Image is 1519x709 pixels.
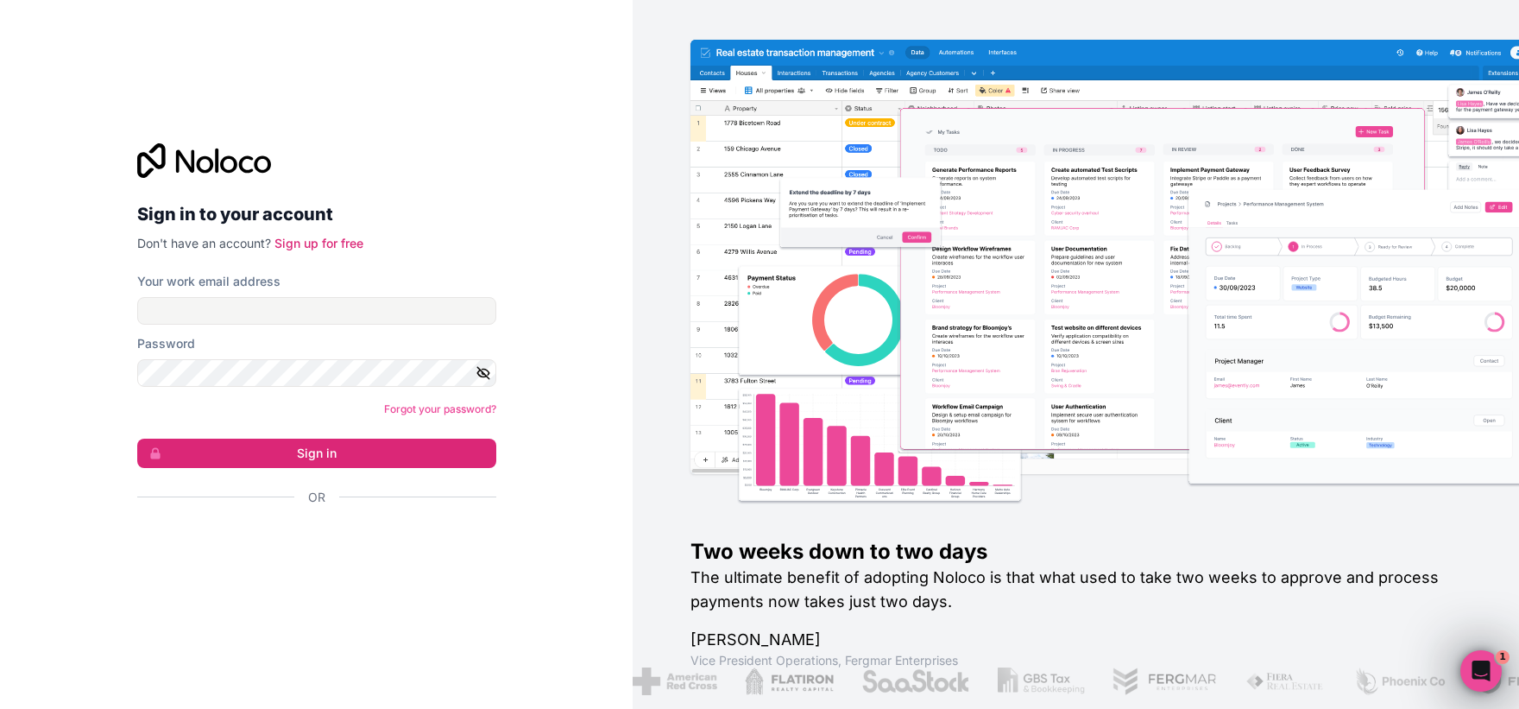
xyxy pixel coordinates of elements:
[129,525,491,563] iframe: Sign in with Google Button
[690,538,1464,566] h1: Two weeks down to two days
[690,628,1464,652] h1: [PERSON_NAME]
[731,668,819,695] img: /assets/gbstax-C-GtDUiK.png
[137,359,496,387] input: Password
[137,335,195,352] label: Password
[847,668,952,695] img: /assets/fergmar-CudnrXN5.png
[690,566,1464,614] h2: The ultimate benefit of adopting Noloco is that what used to take two weeks to approve and proces...
[1208,668,1309,695] img: /assets/fdworks-Bi04fVtw.png
[274,236,363,250] a: Sign up for free
[137,273,280,290] label: Your work email address
[137,439,496,468] button: Sign in
[137,199,496,230] h2: Sign in to your account
[308,489,325,506] span: Or
[1337,668,1449,695] img: /assets/baldridge-DxmPIwAm.png
[980,668,1061,695] img: /assets/fiera-fwj2N5v4.png
[596,668,704,695] img: /assets/saastock-C6Zbiodz.png
[1496,650,1510,664] span: 1
[1460,650,1502,692] iframe: Intercom live chat
[1087,668,1181,695] img: /assets/phoenix-BREaitsQ.png
[137,297,496,325] input: Email address
[690,652,1464,669] h1: Vice President Operations , Fergmar Enterprises
[137,236,271,250] span: Don't have an account?
[384,402,496,415] a: Forgot your password?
